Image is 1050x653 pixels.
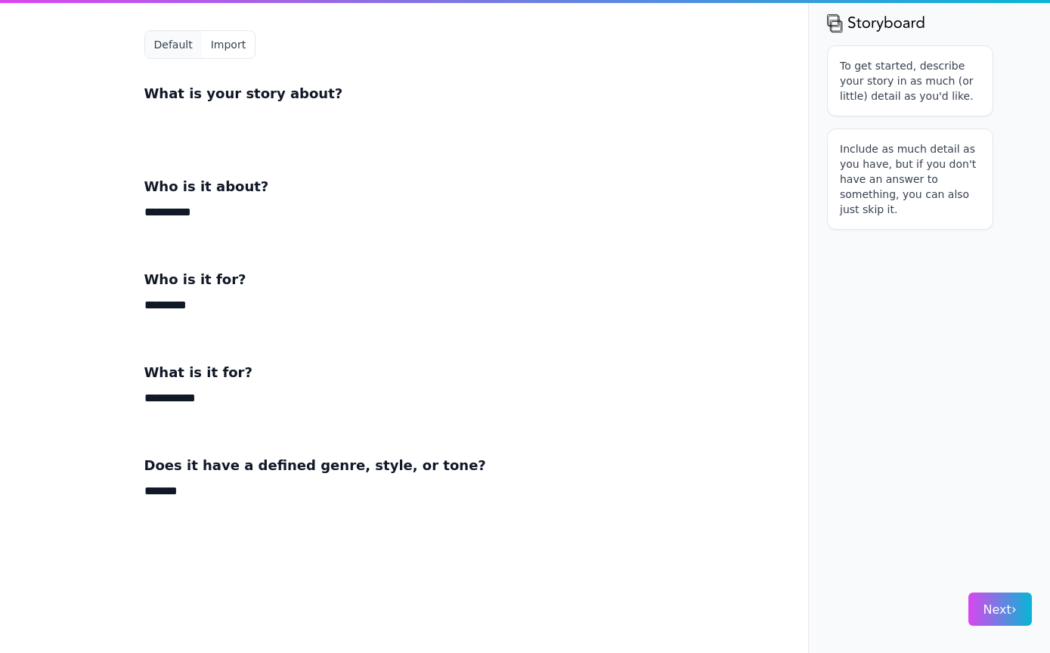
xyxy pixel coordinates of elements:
[144,176,664,197] h3: Who is it about?
[983,602,1017,617] span: Next
[144,83,664,104] h3: What is your story about?
[144,269,664,290] h3: Who is it for?
[827,12,925,33] img: storyboard
[202,31,255,58] button: Import
[144,362,664,383] h3: What is it for?
[840,58,980,104] p: To get started, describe your story in as much (or little) detail as you'd like.
[144,455,664,476] h3: Does it have a defined genre, style, or tone?
[145,31,202,58] button: Default
[968,593,1032,626] button: Next›
[840,141,980,217] p: Include as much detail as you have, but if you don't have an answer to something, you can also ju...
[1011,601,1017,617] span: ›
